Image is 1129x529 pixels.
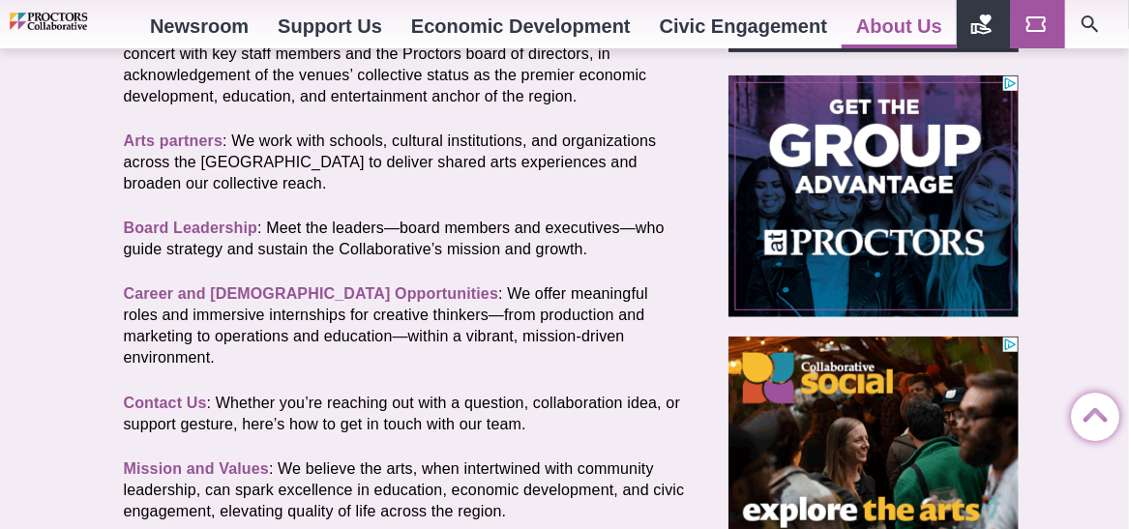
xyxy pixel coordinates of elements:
[124,393,685,435] p: : Whether you’re reaching out with a question, collaboration idea, or support gesture, here’s how...
[10,13,135,29] img: Proctors logo
[124,283,685,368] p: : We offer meaningful roles and immersive internships for creative thinkers—from production and m...
[124,395,207,411] a: Contact Us
[124,285,499,302] a: Career and [DEMOGRAPHIC_DATA] Opportunities
[124,132,223,149] a: Arts partners
[124,218,685,260] p: : Meet the leaders—board members and executives—who guide strategy and sustain the Collaborative’...
[124,131,685,194] p: : We work with schools, cultural institutions, and organizations across the [GEOGRAPHIC_DATA] to ...
[124,460,269,477] a: Mission and Values
[124,220,258,236] a: Board Leadership
[124,458,685,522] p: : We believe the arts, when intertwined with community leadership, can spark excellence in educat...
[1071,394,1110,432] a: Back to Top
[728,75,1019,317] iframe: Advertisement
